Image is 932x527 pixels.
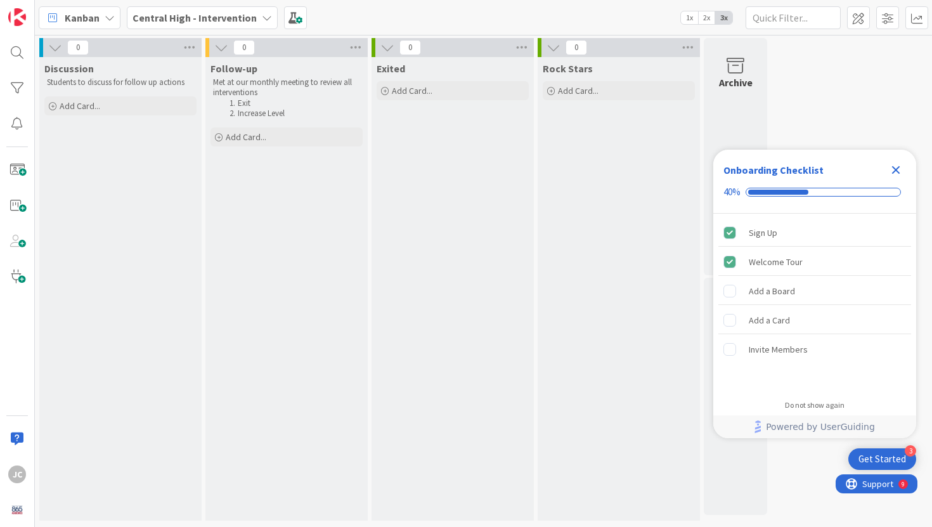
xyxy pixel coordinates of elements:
[377,62,405,75] span: Exited
[44,62,94,75] span: Discussion
[213,77,360,98] p: Met at our monthly meeting to review all interventions
[718,219,911,247] div: Sign Up is complete.
[713,415,916,438] div: Footer
[226,98,361,108] li: Exit
[210,62,257,75] span: Follow-up
[723,186,906,198] div: Checklist progress: 40%
[848,448,916,470] div: Open Get Started checklist, remaining modules: 3
[66,5,69,15] div: 9
[27,2,58,17] span: Support
[233,40,255,55] span: 0
[60,100,100,112] span: Add Card...
[713,150,916,438] div: Checklist Container
[543,62,593,75] span: Rock Stars
[749,283,795,299] div: Add a Board
[886,160,906,180] div: Close Checklist
[718,306,911,334] div: Add a Card is incomplete.
[399,40,421,55] span: 0
[723,162,824,178] div: Onboarding Checklist
[766,419,875,434] span: Powered by UserGuiding
[858,453,906,465] div: Get Started
[713,214,916,392] div: Checklist items
[785,400,845,410] div: Do not show again
[558,85,599,96] span: Add Card...
[47,77,194,88] p: Students to discuss for follow up actions
[749,313,790,328] div: Add a Card
[8,501,26,519] img: avatar
[746,6,841,29] input: Quick Filter...
[698,11,715,24] span: 2x
[749,342,808,357] div: Invite Members
[749,254,803,270] div: Welcome Tour
[715,11,732,24] span: 3x
[723,186,741,198] div: 40%
[67,40,89,55] span: 0
[718,248,911,276] div: Welcome Tour is complete.
[65,10,100,25] span: Kanban
[718,277,911,305] div: Add a Board is incomplete.
[226,131,266,143] span: Add Card...
[8,8,26,26] img: Visit kanbanzone.com
[133,11,257,24] b: Central High - Intervention
[905,445,916,457] div: 3
[681,11,698,24] span: 1x
[719,75,753,90] div: Archive
[718,335,911,363] div: Invite Members is incomplete.
[8,465,26,483] div: JC
[749,225,777,240] div: Sign Up
[720,415,910,438] a: Powered by UserGuiding
[392,85,432,96] span: Add Card...
[226,108,361,119] li: Increase Level
[566,40,587,55] span: 0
